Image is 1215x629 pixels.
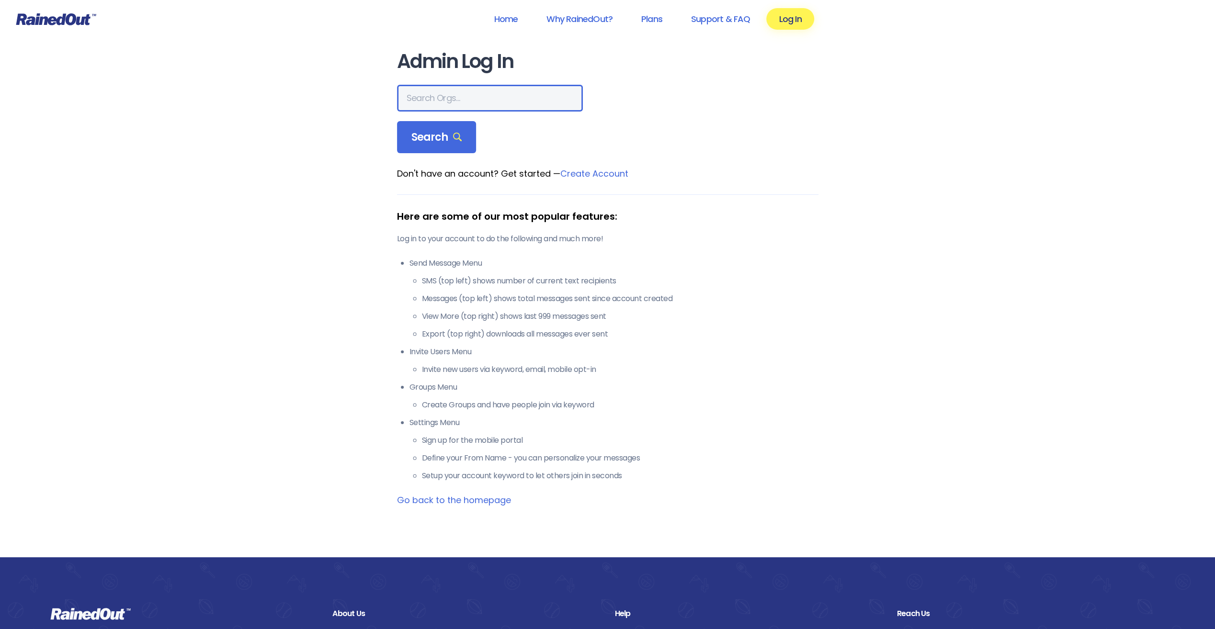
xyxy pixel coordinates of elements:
[422,399,818,411] li: Create Groups and have people join via keyword
[534,8,625,30] a: Why RainedOut?
[409,258,818,340] li: Send Message Menu
[422,328,818,340] li: Export (top right) downloads all messages ever sent
[409,346,818,375] li: Invite Users Menu
[332,607,600,620] div: About Us
[422,311,818,322] li: View More (top right) shows last 999 messages sent
[397,121,477,154] div: Search
[679,8,762,30] a: Support & FAQ
[397,209,818,224] div: Here are some of our most popular features:
[422,452,818,464] li: Define your From Name - you can personalize your messages
[481,8,530,30] a: Home
[422,275,818,287] li: SMS (top left) shows number of current text recipients
[629,8,675,30] a: Plans
[422,364,818,375] li: Invite new users via keyword, email, mobile opt-in
[409,382,818,411] li: Groups Menu
[422,435,818,446] li: Sign up for the mobile portal
[409,417,818,482] li: Settings Menu
[397,494,511,506] a: Go back to the homepage
[397,51,818,72] h1: Admin Log In
[897,607,1165,620] div: Reach Us
[411,131,462,144] span: Search
[422,470,818,482] li: Setup your account keyword to let others join in seconds
[397,85,583,112] input: Search Orgs…
[560,168,628,180] a: Create Account
[615,607,883,620] div: Help
[397,233,818,245] p: Log in to your account to do the following and much more!
[422,293,818,304] li: Messages (top left) shows total messages sent since account created
[766,8,814,30] a: Log In
[397,51,818,506] main: Don't have an account? Get started —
